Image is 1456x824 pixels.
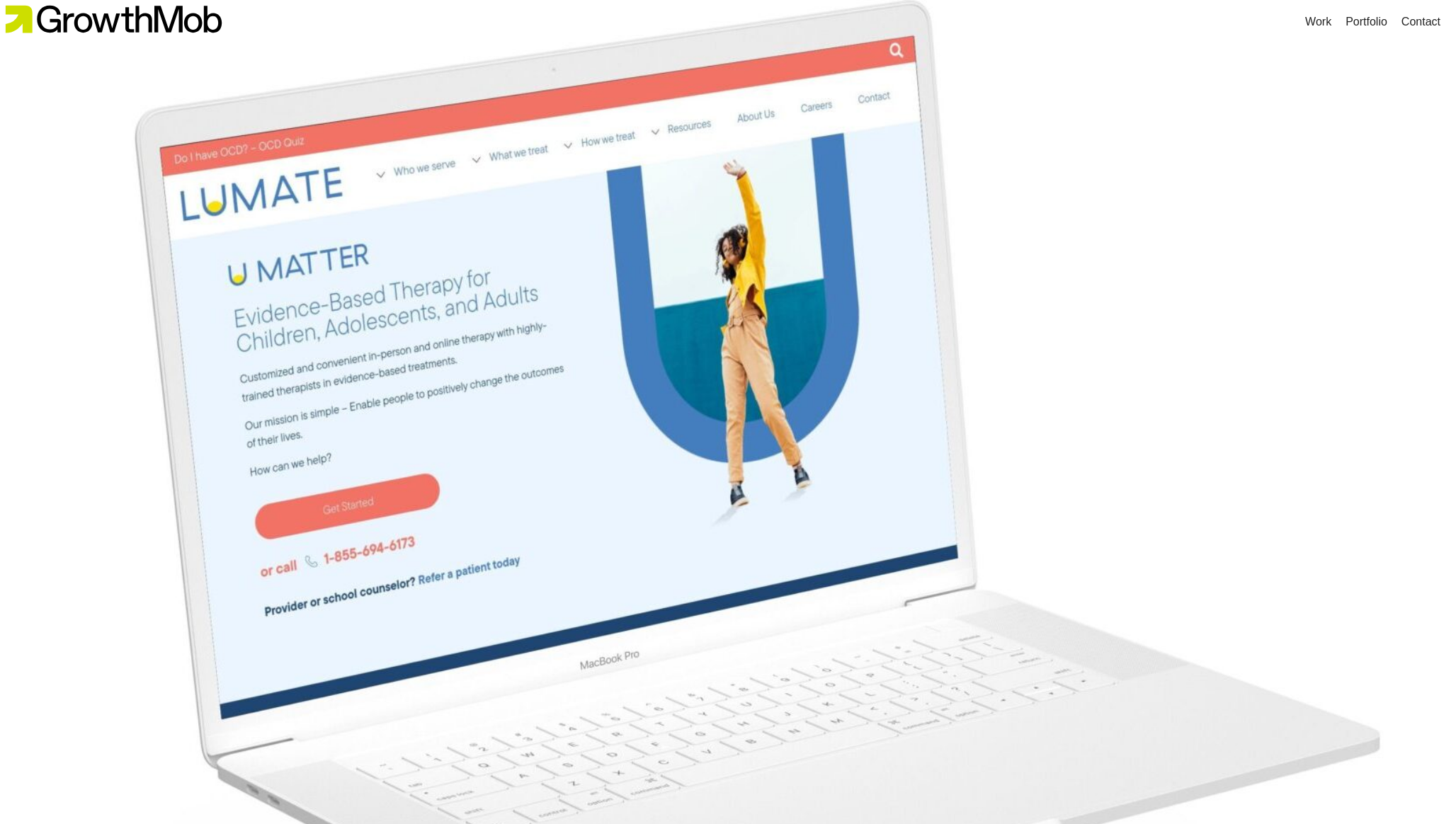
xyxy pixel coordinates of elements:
[1401,13,1440,30] a: Contact
[1305,13,1331,30] a: Work
[1346,13,1387,30] a: Portfolio
[1298,10,1448,34] nav: Main nav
